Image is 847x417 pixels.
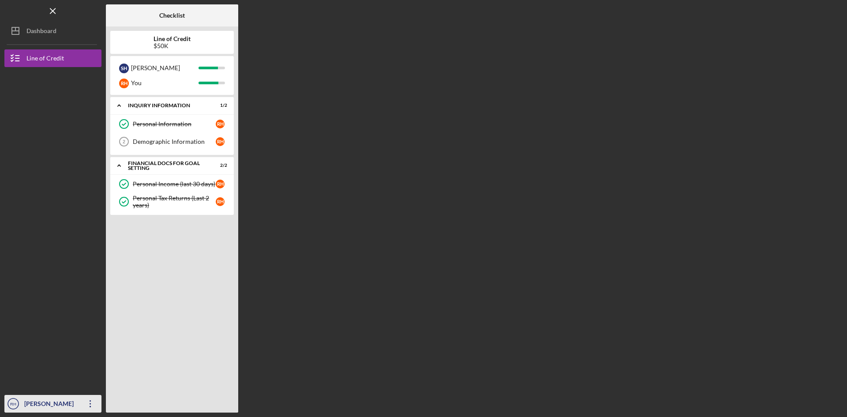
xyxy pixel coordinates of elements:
div: S H [119,64,129,73]
tspan: 2 [123,139,125,144]
div: R H [216,180,225,188]
div: Dashboard [26,22,56,42]
div: Line of Credit [26,49,64,69]
a: 2Demographic InformationRH [115,133,229,150]
b: Checklist [159,12,185,19]
a: Personal InformationRH [115,115,229,133]
div: Demographic Information [133,138,216,145]
div: Personal Income (last 30 days) [133,180,216,188]
button: RH[PERSON_NAME] [4,395,101,413]
button: Dashboard [4,22,101,40]
div: R H [216,120,225,128]
div: R H [216,197,225,206]
div: Personal Information [133,120,216,128]
div: Financial Docs for Goal Setting [128,161,205,171]
div: 2 / 2 [211,163,227,168]
button: Line of Credit [4,49,101,67]
text: RH [10,402,16,406]
a: Personal Income (last 30 days)RH [115,175,229,193]
div: Personal Tax Returns (Last 2 years) [133,195,216,209]
div: [PERSON_NAME] [22,395,79,415]
div: [PERSON_NAME] [131,60,199,75]
div: $50K [154,42,191,49]
div: R H [119,79,129,88]
b: Line of Credit [154,35,191,42]
div: 1 / 2 [211,103,227,108]
div: INQUIRY INFORMATION [128,103,205,108]
div: You [131,75,199,90]
div: R H [216,137,225,146]
a: Personal Tax Returns (Last 2 years)RH [115,193,229,210]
